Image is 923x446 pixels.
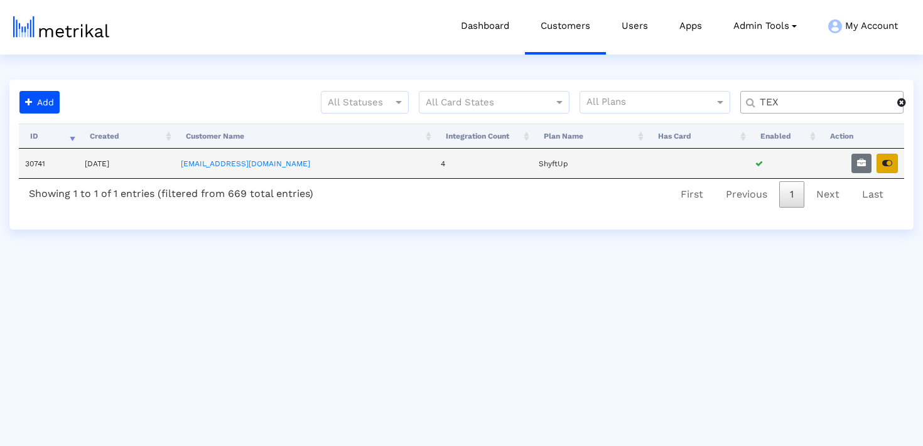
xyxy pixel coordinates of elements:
[751,96,897,109] input: Customer Name
[435,124,532,149] th: Integration Count: activate to sort column ascending
[19,179,323,204] div: Showing 1 to 1 of 1 entries (filtered from 669 total entries)
[19,149,78,178] td: 30741
[647,124,749,149] th: Has Card: activate to sort column ascending
[175,124,435,149] th: Customer Name: activate to sort column ascending
[19,124,78,149] th: ID: activate to sort column ascending
[806,181,850,208] a: Next
[851,181,894,208] a: Last
[78,124,174,149] th: Created: activate to sort column ascending
[715,181,778,208] a: Previous
[426,95,540,111] input: All Card States
[435,149,532,178] td: 4
[670,181,714,208] a: First
[13,16,109,38] img: metrical-logo-light.png
[78,149,174,178] td: [DATE]
[181,159,310,168] a: [EMAIL_ADDRESS][DOMAIN_NAME]
[586,95,716,111] input: All Plans
[828,19,842,33] img: my-account-menu-icon.png
[532,149,647,178] td: ShyftUp
[749,124,819,149] th: Enabled: activate to sort column ascending
[532,124,647,149] th: Plan Name: activate to sort column ascending
[779,181,804,208] a: 1
[819,124,904,149] th: Action
[19,91,60,114] button: Add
